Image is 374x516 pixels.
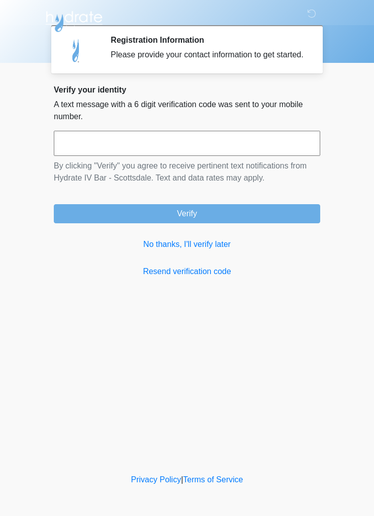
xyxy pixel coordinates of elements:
a: | [181,475,183,484]
p: By clicking "Verify" you agree to receive pertinent text notifications from Hydrate IV Bar - Scot... [54,160,320,184]
button: Verify [54,204,320,223]
img: Hydrate IV Bar - Scottsdale Logo [44,8,104,33]
a: No thanks, I'll verify later [54,238,320,250]
p: A text message with a 6 digit verification code was sent to your mobile number. [54,99,320,123]
a: Terms of Service [183,475,243,484]
a: Privacy Policy [131,475,181,484]
img: Agent Avatar [61,35,91,65]
div: Please provide your contact information to get started. [111,49,305,61]
h2: Verify your identity [54,85,320,95]
a: Resend verification code [54,266,320,278]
